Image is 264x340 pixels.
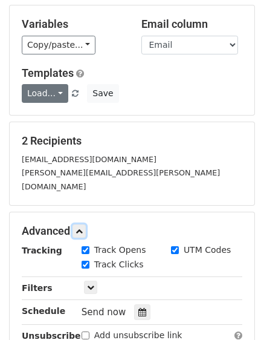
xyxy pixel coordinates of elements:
strong: Filters [22,283,53,293]
span: Send now [82,307,126,318]
label: Track Clicks [94,258,144,271]
small: [PERSON_NAME][EMAIL_ADDRESS][PERSON_NAME][DOMAIN_NAME] [22,168,220,191]
h5: 2 Recipients [22,134,242,148]
label: UTM Codes [184,244,231,257]
h5: Advanced [22,224,242,238]
div: Chat-Widget [204,282,264,340]
strong: Tracking [22,246,62,255]
iframe: Chat Widget [204,282,264,340]
small: [EMAIL_ADDRESS][DOMAIN_NAME] [22,155,156,164]
a: Copy/paste... [22,36,95,54]
label: Track Opens [94,244,146,257]
a: Load... [22,84,68,103]
h5: Email column [141,18,243,31]
button: Save [87,84,118,103]
h5: Variables [22,18,123,31]
strong: Schedule [22,306,65,316]
a: Templates [22,67,74,79]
